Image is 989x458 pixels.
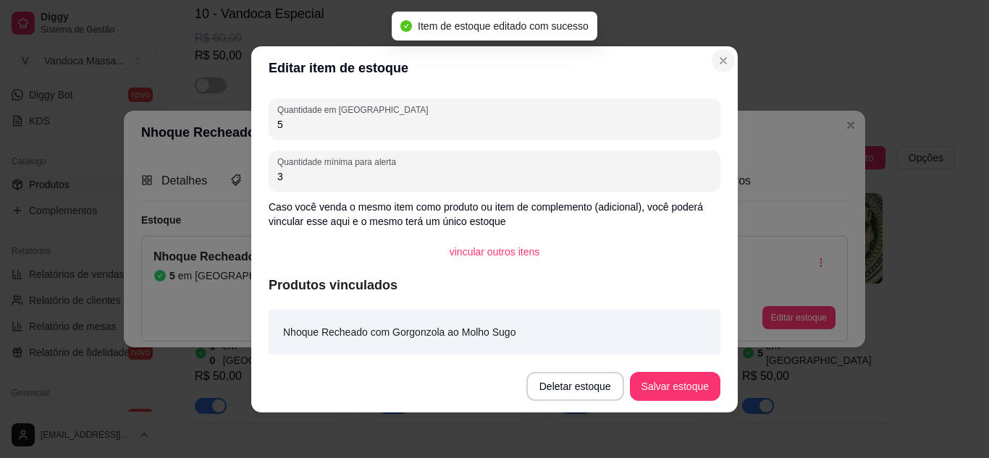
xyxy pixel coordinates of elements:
[712,49,735,72] button: Close
[277,103,433,116] label: Quantidade em [GEOGRAPHIC_DATA]
[277,117,712,132] input: Quantidade em estoque
[269,275,720,295] article: Produtos vinculados
[526,372,624,401] button: Deletar estoque
[283,324,515,340] article: Nhoque Recheado com Gorgonzola ao Molho Sugo
[277,156,401,168] label: Quantidade mínima para alerta
[251,46,738,90] header: Editar item de estoque
[438,237,552,266] button: vincular outros itens
[400,20,412,32] span: check-circle
[630,372,720,401] button: Salvar estoque
[277,169,712,184] input: Quantidade mínima para alerta
[418,20,589,32] span: Item de estoque editado com sucesso
[269,200,720,229] p: Caso você venda o mesmo item como produto ou item de complemento (adicional), você poderá vincula...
